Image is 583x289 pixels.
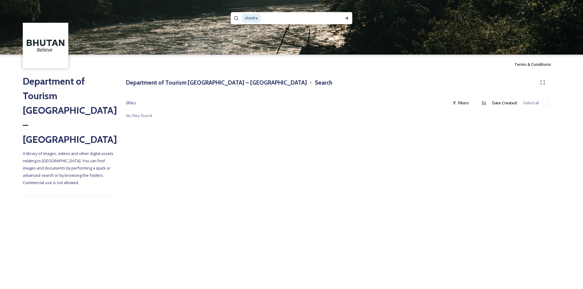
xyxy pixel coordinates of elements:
[315,78,332,87] h3: Search
[242,14,261,22] span: shedra
[514,61,560,68] a: Terms & Conditions
[126,100,136,106] span: 0 file s
[489,97,520,109] div: Date Created
[449,97,472,109] div: Filters
[514,62,551,67] span: Terms & Conditions
[523,100,539,106] span: Select all
[23,74,114,147] h2: Department of Tourism [GEOGRAPHIC_DATA] – [GEOGRAPHIC_DATA]
[126,113,152,118] span: No files found
[126,78,307,87] h3: Department of Tourism [GEOGRAPHIC_DATA] – [GEOGRAPHIC_DATA]
[23,151,114,185] span: A library of images, videos and other digital assets relating to [GEOGRAPHIC_DATA]. You can find ...
[24,24,68,68] img: BT_Logo_BB_Lockup_CMYK_High%2520Res.jpg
